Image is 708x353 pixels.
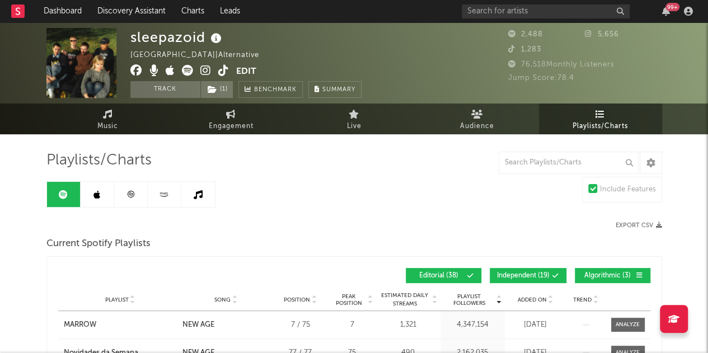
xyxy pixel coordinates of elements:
[170,103,293,134] a: Engagement
[46,154,152,167] span: Playlists/Charts
[331,293,367,307] span: Peak Position
[379,291,431,308] span: Estimated Daily Streams
[308,81,362,98] button: Summary
[200,81,233,98] span: ( 1 )
[413,272,465,279] span: Editorial ( 38 )
[508,61,615,68] span: 76,518 Monthly Listeners
[331,319,373,331] div: 7
[238,81,303,98] a: Benchmark
[460,120,494,133] span: Audience
[46,237,151,251] span: Current Spotify Playlists
[105,296,129,303] span: Playlist
[64,319,96,331] div: MARROW
[322,87,355,93] span: Summary
[490,268,566,283] button: Independent(19)
[347,120,362,133] span: Live
[499,152,639,174] input: Search Playlists/Charts
[616,222,662,229] button: Export CSV
[518,296,547,303] span: Added On
[497,272,550,279] span: Independent ( 19 )
[284,296,310,303] span: Position
[665,3,679,11] div: 99 +
[254,83,297,97] span: Benchmark
[462,4,630,18] input: Search for artists
[275,319,326,331] div: 7 / 75
[130,49,272,62] div: [GEOGRAPHIC_DATA] | Alternative
[130,28,224,46] div: sleepazoid
[585,31,619,38] span: 5,656
[416,103,539,134] a: Audience
[573,120,628,133] span: Playlists/Charts
[46,103,170,134] a: Music
[182,319,214,331] div: NEW AGE
[508,46,541,53] span: 1,283
[209,120,254,133] span: Engagement
[508,74,574,82] span: Jump Score: 78.4
[573,296,592,303] span: Trend
[662,7,670,16] button: 99+
[443,319,502,331] div: 4,347,154
[575,268,650,283] button: Algorithmic(3)
[508,31,543,38] span: 2,488
[443,293,495,307] span: Playlist Followers
[214,296,231,303] span: Song
[406,268,481,283] button: Editorial(38)
[508,319,564,331] div: [DATE]
[201,81,233,98] button: (1)
[130,81,200,98] button: Track
[64,319,177,331] a: MARROW
[97,120,118,133] span: Music
[600,183,656,196] div: Include Features
[236,65,256,79] button: Edit
[379,319,438,331] div: 1,321
[582,272,634,279] span: Algorithmic ( 3 )
[539,103,662,134] a: Playlists/Charts
[293,103,416,134] a: Live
